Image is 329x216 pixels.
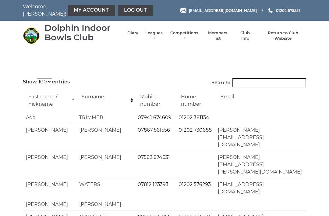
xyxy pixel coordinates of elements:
[268,8,273,13] img: Phone us
[232,78,306,87] input: Search:
[76,124,135,151] td: [PERSON_NAME]
[189,8,257,13] span: [EMAIL_ADDRESS][DOMAIN_NAME]
[215,124,306,151] td: [PERSON_NAME][EMAIL_ADDRESS][DOMAIN_NAME]
[215,178,306,198] td: [EMAIL_ADDRESS][DOMAIN_NAME]
[205,30,230,41] a: Members list
[179,115,209,120] a: 01202 381134
[23,124,76,151] td: [PERSON_NAME]
[23,178,76,198] td: [PERSON_NAME]
[138,154,170,160] a: 07562 674631
[267,8,300,13] a: Phone us 01202 675551
[76,178,135,198] td: WATERS
[179,127,212,133] a: 01202 730688
[144,30,164,41] a: Leagues
[76,198,135,211] td: [PERSON_NAME]
[76,90,135,111] td: Surname: activate to sort column ascending
[175,90,215,111] td: Home number
[260,30,306,41] a: Return to Club Website
[118,5,153,16] a: Log out
[236,30,254,41] a: Club Info
[135,90,175,111] td: Mobile number
[44,23,121,42] div: Dolphin Indoor Bowls Club
[215,90,306,111] td: Email
[76,111,135,124] td: TRIMMER
[127,30,138,36] a: Diary
[23,111,76,124] td: Ada
[276,8,300,13] span: 01202 675551
[23,78,70,86] label: Show entries
[138,115,172,120] a: 07941 674609
[76,151,135,178] td: [PERSON_NAME]
[68,5,115,16] a: My Account
[23,198,76,211] td: [PERSON_NAME]
[23,151,76,178] td: [PERSON_NAME]
[23,3,136,18] nav: Welcome, [PERSON_NAME]!
[23,27,40,44] img: Dolphin Indoor Bowls Club
[215,151,306,178] td: [PERSON_NAME][EMAIL_ADDRESS][PERSON_NAME][DOMAIN_NAME]
[138,181,168,187] a: 07812 123393
[138,127,170,133] a: 07867 561556
[179,181,211,187] a: 01202 576293
[170,30,199,41] a: Competitions
[37,78,52,85] select: Showentries
[180,8,186,13] img: Email
[180,8,257,13] a: Email [EMAIL_ADDRESS][DOMAIN_NAME]
[211,78,306,87] label: Search:
[23,90,76,111] td: First name / nickname: activate to sort column descending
